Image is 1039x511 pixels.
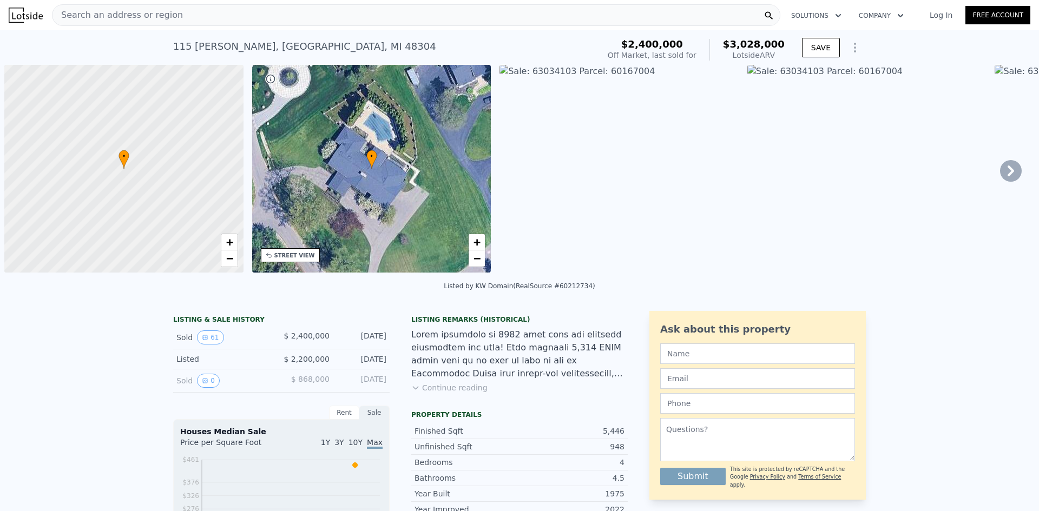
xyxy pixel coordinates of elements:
[415,457,519,468] div: Bedrooms
[366,150,377,169] div: •
[119,151,129,161] span: •
[180,437,281,454] div: Price per Square Foot
[519,457,624,468] div: 4
[197,330,223,344] button: View historical data
[750,474,785,480] a: Privacy Policy
[469,234,485,250] a: Zoom in
[519,441,624,452] div: 948
[411,315,628,324] div: Listing Remarks (Historical)
[844,37,866,58] button: Show Options
[730,466,855,489] div: This site is protected by reCAPTCHA and the Google and apply.
[52,9,183,22] span: Search an address or region
[660,468,726,485] button: Submit
[798,474,841,480] a: Terms of Service
[367,438,383,449] span: Max
[221,250,238,267] a: Zoom out
[782,6,850,25] button: Solutions
[660,322,855,337] div: Ask about this property
[499,65,739,273] img: Sale: 63034103 Parcel: 60167004
[173,39,436,54] div: 115 [PERSON_NAME] , [GEOGRAPHIC_DATA] , MI 48304
[965,6,1030,24] a: Free Account
[226,251,233,265] span: −
[723,50,785,61] div: Lotside ARV
[474,235,481,249] span: +
[747,65,987,273] img: Sale: 63034103 Parcel: 60167004
[338,374,386,388] div: [DATE]
[182,479,199,486] tspan: $376
[411,410,628,419] div: Property details
[284,331,330,340] span: $ 2,400,000
[338,354,386,364] div: [DATE]
[291,375,330,383] span: $ 868,000
[334,438,344,447] span: 3Y
[415,473,519,483] div: Bathrooms
[474,251,481,265] span: −
[469,250,485,267] a: Zoom out
[660,343,855,364] input: Name
[329,406,359,420] div: Rent
[9,8,43,23] img: Lotside
[723,38,785,50] span: $3,028,000
[182,456,199,463] tspan: $461
[660,393,855,414] input: Phone
[348,438,363,447] span: 10Y
[415,441,519,452] div: Unfinished Sqft
[802,38,840,57] button: SAVE
[519,473,624,483] div: 4.5
[411,328,628,380] div: Lorem ipsumdolo si 8982 amet cons adi elitsedd eiusmodtem inc utla! Etdo magnaali 5,314 ENIM admi...
[180,426,383,437] div: Houses Median Sale
[226,235,233,249] span: +
[176,374,273,388] div: Sold
[119,150,129,169] div: •
[182,492,199,500] tspan: $326
[173,315,390,326] div: LISTING & SALE HISTORY
[284,355,330,363] span: $ 2,200,000
[359,406,390,420] div: Sale
[917,10,965,21] a: Log In
[444,282,595,290] div: Listed by KW Domain (RealSource #60212734)
[221,234,238,250] a: Zoom in
[274,251,315,260] div: STREET VIEW
[176,354,273,364] div: Listed
[366,151,377,161] span: •
[197,374,220,388] button: View historical data
[321,438,330,447] span: 1Y
[621,38,683,50] span: $2,400,000
[608,50,696,61] div: Off Market, last sold for
[660,368,855,389] input: Email
[415,488,519,499] div: Year Built
[519,488,624,499] div: 1975
[411,382,488,393] button: Continue reading
[338,330,386,344] div: [DATE]
[176,330,273,344] div: Sold
[519,426,624,436] div: 5,446
[415,426,519,436] div: Finished Sqft
[850,6,912,25] button: Company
